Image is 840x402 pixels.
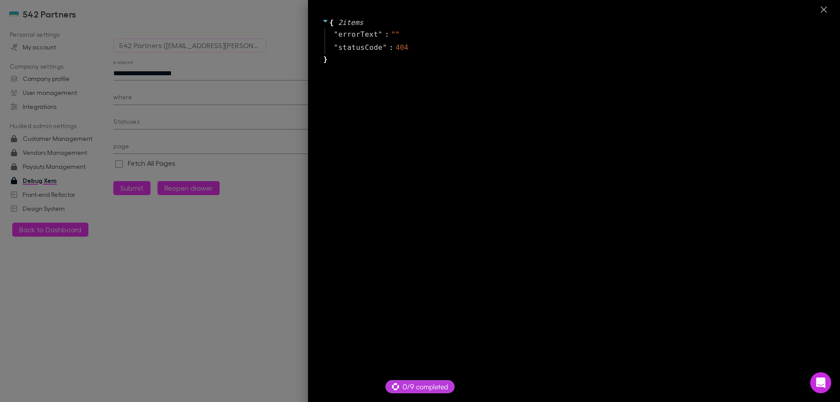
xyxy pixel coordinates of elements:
[395,42,408,53] div: 404
[334,43,338,52] span: "
[322,54,328,65] span: }
[382,43,387,52] span: "
[334,30,338,38] span: "
[338,42,382,53] span: statusCode
[389,42,394,53] span: :
[810,372,831,393] div: Open Intercom Messenger
[338,29,378,40] span: errorText
[378,30,382,38] span: "
[329,17,334,28] span: {
[385,29,389,40] span: :
[338,18,364,27] span: 2 item s
[391,30,399,38] span: " "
